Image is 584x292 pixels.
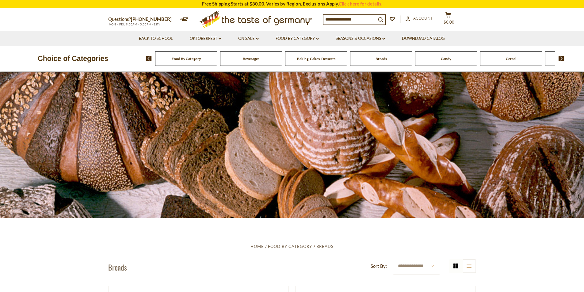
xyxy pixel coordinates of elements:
[336,35,385,42] a: Seasons & Occasions
[268,244,312,249] a: Food By Category
[559,56,564,61] img: next arrow
[190,35,221,42] a: Oktoberfest
[371,262,387,270] label: Sort By:
[316,244,334,249] a: Breads
[339,1,382,6] a: Click here for details.
[376,56,387,61] a: Breads
[108,15,176,23] p: Questions?
[441,56,451,61] a: Candy
[413,16,433,21] span: Account
[108,263,127,272] h1: Breads
[108,23,160,26] span: MON - FRI, 9:00AM - 5:00PM (EST)
[250,244,264,249] a: Home
[172,56,201,61] a: Food By Category
[131,16,172,22] a: [PHONE_NUMBER]
[243,56,259,61] a: Beverages
[146,56,152,61] img: previous arrow
[406,15,433,22] a: Account
[439,12,458,27] button: $0.00
[238,35,259,42] a: On Sale
[276,35,319,42] a: Food By Category
[139,35,173,42] a: Back to School
[444,20,454,25] span: $0.00
[402,35,445,42] a: Download Catalog
[297,56,335,61] a: Baking, Cakes, Desserts
[506,56,516,61] a: Cereal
